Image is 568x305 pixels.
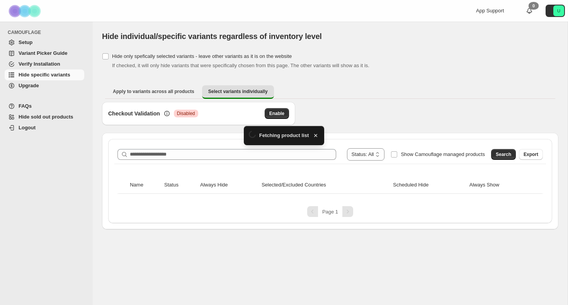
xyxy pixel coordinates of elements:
[5,101,84,112] a: FAQs
[19,83,39,88] span: Upgrade
[525,7,533,15] a: 0
[102,32,322,41] span: Hide individual/specific variants regardless of inventory level
[322,209,338,215] span: Page 1
[269,110,284,117] span: Enable
[5,80,84,91] a: Upgrade
[108,110,160,117] h3: Checkout Validation
[391,176,467,194] th: Scheduled Hide
[401,151,485,157] span: Show Camouflage managed products
[198,176,259,194] th: Always Hide
[19,61,60,67] span: Verify Installation
[19,50,67,56] span: Variant Picker Guide
[102,102,558,229] div: Select variants individually
[529,2,539,10] div: 0
[5,37,84,48] a: Setup
[162,176,198,194] th: Status
[19,125,36,130] span: Logout
[491,149,516,160] button: Search
[208,88,268,95] span: Select variants individually
[259,132,309,139] span: Fetching product list
[19,103,32,109] span: FAQs
[524,151,538,158] span: Export
[114,206,546,217] nav: Pagination
[5,69,84,80] a: Hide specific variants
[177,110,195,117] span: Disabled
[5,112,84,122] a: Hide sold out products
[112,63,369,68] span: If checked, it will only hide variants that were specifically chosen from this page. The other va...
[5,59,84,69] a: Verify Installation
[557,8,560,13] text: U
[553,5,564,16] span: Avatar with initials U
[265,108,289,119] button: Enable
[5,48,84,59] a: Variant Picker Guide
[8,29,87,36] span: CAMOUFLAGE
[519,149,543,160] button: Export
[112,53,292,59] span: Hide only spefically selected variants - leave other variants as it is on the website
[107,85,201,98] button: Apply to variants across all products
[6,0,45,22] img: Camouflage
[546,5,565,17] button: Avatar with initials U
[19,39,32,45] span: Setup
[128,176,162,194] th: Name
[467,176,533,194] th: Always Show
[496,151,511,158] span: Search
[19,72,70,78] span: Hide specific variants
[113,88,194,95] span: Apply to variants across all products
[5,122,84,133] a: Logout
[476,8,504,14] span: App Support
[19,114,73,120] span: Hide sold out products
[202,85,274,99] button: Select variants individually
[259,176,391,194] th: Selected/Excluded Countries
